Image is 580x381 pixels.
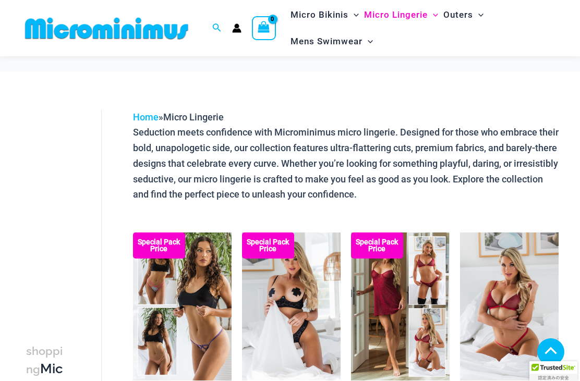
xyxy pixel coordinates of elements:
a: Collection Pack (9) Collection Pack b (5)Collection Pack b (5) [133,232,232,380]
a: Micro BikinisMenu ToggleMenu Toggle [288,2,361,28]
b: Special Pack Price [242,239,294,252]
b: Special Pack Price [351,239,403,252]
b: Special Pack Price [133,239,185,252]
a: Guilty Pleasures Red 1045 Bra 689 Micro 05Guilty Pleasures Red 1045 Bra 689 Micro 06Guilty Pleasu... [460,232,559,380]
span: Micro Lingerie [364,2,428,28]
a: OutersMenu ToggleMenu Toggle [441,2,486,28]
span: shopping [26,345,63,376]
img: MM SHOP LOGO FLAT [21,17,192,40]
span: Menu Toggle [473,2,484,28]
iframe: TrustedSite Certified [26,101,120,310]
img: Collection Pack (9) [133,232,232,380]
span: Mens Swimwear [291,28,362,55]
span: » [133,112,224,122]
span: Menu Toggle [428,2,438,28]
span: Menu Toggle [348,2,359,28]
a: Account icon link [232,23,241,33]
a: Home [133,112,159,122]
a: Nights Fall Silver Leopard 1036 Bra 6046 Thong 09v2 Nights Fall Silver Leopard 1036 Bra 6046 Thon... [242,232,341,380]
span: Micro Bikinis [291,2,348,28]
span: Menu Toggle [362,28,373,55]
div: TrustedSite Certified [529,361,577,381]
span: Outers [443,2,473,28]
a: Guilty Pleasures Red Collection Pack F Guilty Pleasures Red Collection Pack BGuilty Pleasures Red... [351,232,450,380]
img: Nights Fall Silver Leopard 1036 Bra 6046 Thong 09v2 [242,232,341,380]
img: Guilty Pleasures Red Collection Pack F [351,232,450,380]
p: Seduction meets confidence with Microminimus micro lingerie. Designed for those who embrace their... [133,125,559,202]
a: Search icon link [212,22,222,35]
span: Micro Lingerie [163,112,224,122]
a: Mens SwimwearMenu ToggleMenu Toggle [288,28,376,55]
a: View Shopping Cart, empty [252,16,276,40]
a: Micro LingerieMenu ToggleMenu Toggle [361,2,441,28]
img: Guilty Pleasures Red 1045 Bra 689 Micro 05 [460,232,559,380]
